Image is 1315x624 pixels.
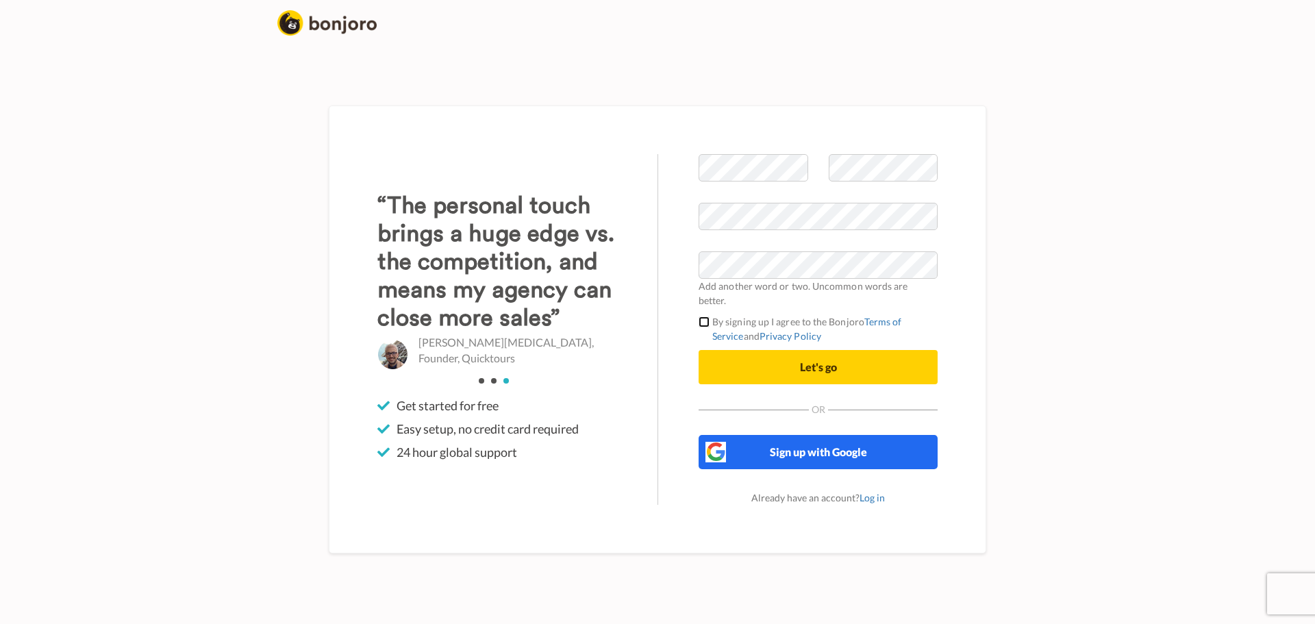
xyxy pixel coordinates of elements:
a: Log in [860,492,885,503]
span: Get started for free [397,397,499,414]
p: [PERSON_NAME][MEDICAL_DATA], Founder, Quicktours [418,335,616,366]
img: Daniel Nix, Founder, Quicktours [377,339,408,370]
label: By signing up I agree to the Bonjoro and [699,314,938,343]
button: Let's go [699,350,938,384]
img: logo_full.png [277,10,377,36]
span: Sign up with Google [770,445,867,458]
span: Easy setup, no credit card required [397,421,579,437]
span: Add another word or two. Uncommon words are better. [699,279,938,308]
span: 24 hour global support [397,444,517,460]
span: Let's go [800,360,837,373]
span: Already have an account? [751,492,885,503]
a: Privacy Policy [760,330,821,342]
h3: “The personal touch brings a huge edge vs. the competition, and means my agency can close more sa... [377,192,616,332]
input: By signing up I agree to the BonjoroTerms of ServiceandPrivacy Policy [699,316,710,327]
span: Or [809,405,828,414]
button: Sign up with Google [699,435,938,469]
a: Terms of Service [712,316,902,342]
